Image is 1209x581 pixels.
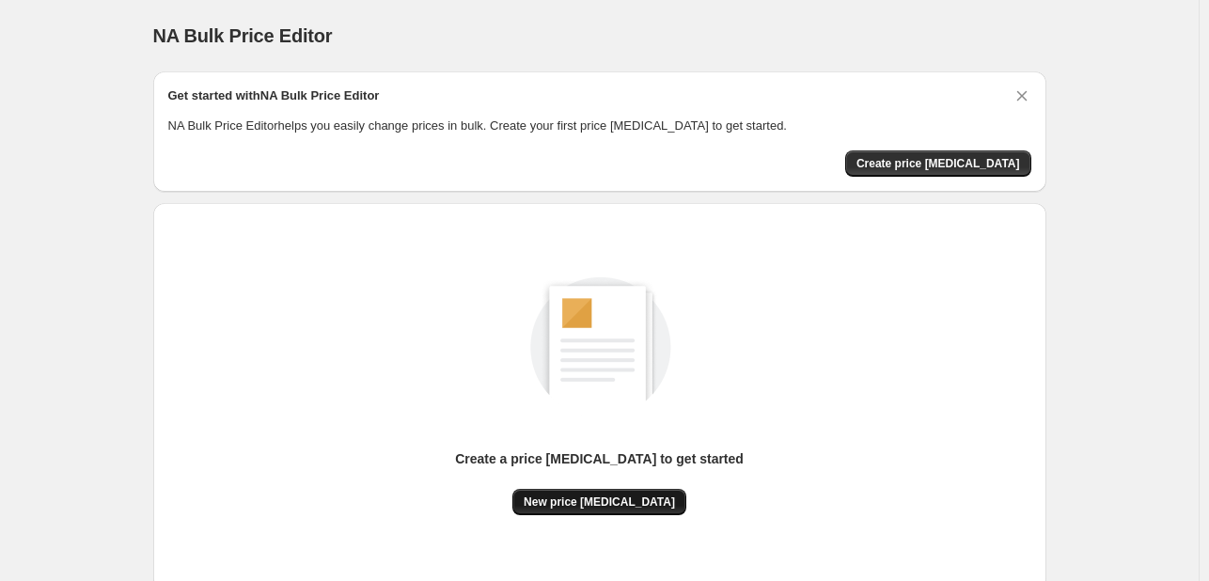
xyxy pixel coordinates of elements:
[1013,86,1031,105] button: Dismiss card
[512,489,686,515] button: New price [MEDICAL_DATA]
[524,495,675,510] span: New price [MEDICAL_DATA]
[168,86,380,105] h2: Get started with NA Bulk Price Editor
[856,156,1020,171] span: Create price [MEDICAL_DATA]
[845,150,1031,177] button: Create price change job
[455,449,744,468] p: Create a price [MEDICAL_DATA] to get started
[153,25,333,46] span: NA Bulk Price Editor
[168,117,1031,135] p: NA Bulk Price Editor helps you easily change prices in bulk. Create your first price [MEDICAL_DAT...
